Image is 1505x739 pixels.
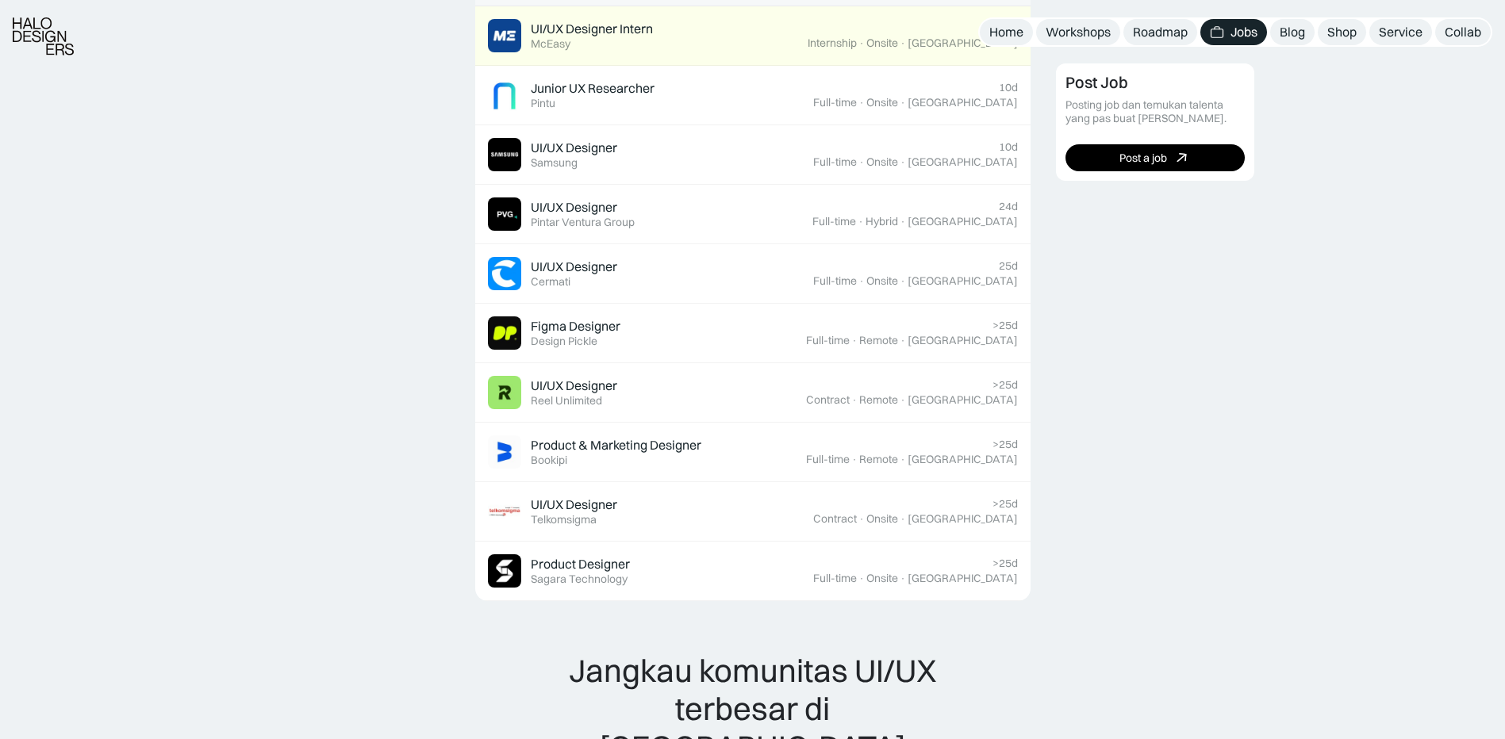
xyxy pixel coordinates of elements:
[1435,19,1491,45] a: Collab
[859,393,898,407] div: Remote
[900,334,906,347] div: ·
[531,80,655,97] div: Junior UX Researcher
[531,394,602,408] div: Reel Unlimited
[908,334,1018,347] div: [GEOGRAPHIC_DATA]
[908,512,1018,526] div: [GEOGRAPHIC_DATA]
[1369,19,1432,45] a: Service
[812,215,856,228] div: Full-time
[858,512,865,526] div: ·
[1318,19,1366,45] a: Shop
[488,316,521,350] img: Job Image
[866,36,898,50] div: Onsite
[531,258,617,275] div: UI/UX Designer
[900,274,906,288] div: ·
[531,513,597,526] div: Telkomsigma
[1036,19,1120,45] a: Workshops
[992,497,1018,511] div: >25d
[866,215,898,228] div: Hybrid
[1065,144,1245,171] a: Post a job
[531,572,628,586] div: Sagara Technology
[980,19,1033,45] a: Home
[859,334,898,347] div: Remote
[488,197,521,231] img: Job Image
[858,96,865,109] div: ·
[1046,24,1111,40] div: Workshops
[900,393,906,407] div: ·
[531,97,555,110] div: Pintu
[851,393,858,407] div: ·
[475,542,1031,601] a: Job ImageProduct DesignerSagara Technology>25dFull-time·Onsite·[GEOGRAPHIC_DATA]
[858,274,865,288] div: ·
[475,482,1031,542] a: Job ImageUI/UX DesignerTelkomsigma>25dContract·Onsite·[GEOGRAPHIC_DATA]
[900,512,906,526] div: ·
[908,393,1018,407] div: [GEOGRAPHIC_DATA]
[475,125,1031,185] a: Job ImageUI/UX DesignerSamsung10dFull-time·Onsite·[GEOGRAPHIC_DATA]
[475,66,1031,125] a: Job ImageJunior UX ResearcherPintu10dFull-time·Onsite·[GEOGRAPHIC_DATA]
[1065,73,1128,92] div: Post Job
[908,96,1018,109] div: [GEOGRAPHIC_DATA]
[866,512,898,526] div: Onsite
[900,96,906,109] div: ·
[488,435,521,469] img: Job Image
[813,274,857,288] div: Full-time
[1133,24,1188,40] div: Roadmap
[908,36,1018,50] div: [GEOGRAPHIC_DATA]
[900,453,906,466] div: ·
[908,453,1018,466] div: [GEOGRAPHIC_DATA]
[1270,19,1315,45] a: Blog
[806,453,850,466] div: Full-time
[908,215,1018,228] div: [GEOGRAPHIC_DATA]
[866,572,898,585] div: Onsite
[999,259,1018,273] div: 25d
[488,495,521,528] img: Job Image
[813,572,857,585] div: Full-time
[858,155,865,169] div: ·
[989,24,1023,40] div: Home
[475,244,1031,304] a: Job ImageUI/UX DesignerCermati25dFull-time·Onsite·[GEOGRAPHIC_DATA]
[1230,24,1257,40] div: Jobs
[992,378,1018,392] div: >25d
[1280,24,1305,40] div: Blog
[851,334,858,347] div: ·
[488,138,521,171] img: Job Image
[1065,98,1245,125] div: Posting job dan temukan talenta yang pas buat [PERSON_NAME].
[900,36,906,50] div: ·
[531,454,567,467] div: Bookipi
[531,140,617,156] div: UI/UX Designer
[1327,24,1357,40] div: Shop
[475,304,1031,363] a: Job ImageFigma DesignerDesign Pickle>25dFull-time·Remote·[GEOGRAPHIC_DATA]
[531,216,635,229] div: Pintar Ventura Group
[475,363,1031,423] a: Job ImageUI/UX DesignerReel Unlimited>25dContract·Remote·[GEOGRAPHIC_DATA]
[531,556,630,572] div: Product Designer
[999,81,1018,94] div: 10d
[908,155,1018,169] div: [GEOGRAPHIC_DATA]
[475,423,1031,482] a: Job ImageProduct & Marketing DesignerBookipi>25dFull-time·Remote·[GEOGRAPHIC_DATA]
[475,6,1031,66] a: Job ImageUI/UX Designer InternMcEasy10dInternship·Onsite·[GEOGRAPHIC_DATA]
[900,215,906,228] div: ·
[851,453,858,466] div: ·
[531,275,570,289] div: Cermati
[806,334,850,347] div: Full-time
[999,140,1018,154] div: 10d
[813,96,857,109] div: Full-time
[908,572,1018,585] div: [GEOGRAPHIC_DATA]
[531,377,617,394] div: UI/UX Designer
[866,155,898,169] div: Onsite
[858,572,865,585] div: ·
[531,318,620,335] div: Figma Designer
[992,438,1018,451] div: >25d
[808,36,857,50] div: Internship
[866,96,898,109] div: Onsite
[1445,24,1481,40] div: Collab
[900,155,906,169] div: ·
[992,557,1018,570] div: >25d
[1379,24,1422,40] div: Service
[859,453,898,466] div: Remote
[858,215,864,228] div: ·
[488,376,521,409] img: Job Image
[488,19,521,52] img: Job Image
[866,274,898,288] div: Onsite
[475,185,1031,244] a: Job ImageUI/UX DesignerPintar Ventura Group24dFull-time·Hybrid·[GEOGRAPHIC_DATA]
[488,257,521,290] img: Job Image
[531,199,617,216] div: UI/UX Designer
